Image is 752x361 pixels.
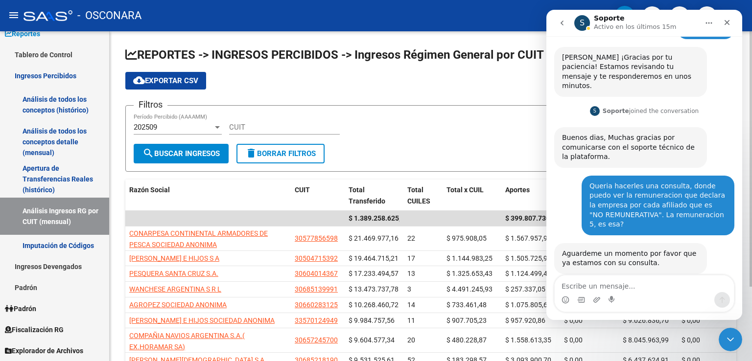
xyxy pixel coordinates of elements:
span: Fiscalización RG [5,324,64,335]
span: 14 [407,301,415,309]
span: Padrón [5,303,36,314]
span: $ 1.505.725,97 [505,254,551,262]
span: REPORTES -> INGRESOS PERCIBIDOS -> Ingresos Régimen General por CUIT [125,48,544,62]
span: $ 0,00 [564,336,583,344]
span: $ 1.558.613,35 [505,336,551,344]
span: $ 8.045.963,99 [623,336,669,344]
span: $ 399.807.730,03 [505,214,559,222]
span: Total Transferido [349,186,385,205]
span: $ 0,00 [681,316,700,324]
datatable-header-cell: CUIT [291,180,345,212]
span: WANCHESE ARGENTINA S R L [129,285,221,293]
span: $ 1.567.957,90 [505,234,551,242]
mat-icon: delete [245,147,257,159]
span: Borrar Filtros [245,149,316,158]
span: 33570124949 [295,316,338,324]
span: Buscar Ingresos [142,149,220,158]
datatable-header-cell: Total CUILES [403,180,443,212]
datatable-header-cell: Total x CUIL [443,180,501,212]
span: 202509 [134,123,157,132]
span: $ 1.124.499,48 [505,270,551,277]
datatable-header-cell: Aportes [501,180,560,212]
span: - OSCONARA [77,5,141,26]
span: $ 975.908,05 [446,234,487,242]
span: PESQUERA SANTA CRUZ S.A. [129,270,218,277]
span: $ 9.984.757,56 [349,316,395,324]
span: Reportes [5,28,40,39]
span: CUIT [295,186,310,194]
span: 13 [407,270,415,277]
h3: Filtros [134,98,167,112]
span: $ 257.337,05 [505,285,545,293]
button: Buscar Ingresos [134,144,229,163]
span: $ 9.604.577,34 [349,336,395,344]
span: 3 [407,285,411,293]
span: [PERSON_NAME] E HIJOS SOCIEDAD ANONIMA [129,316,275,324]
span: Total x CUIL [446,186,484,194]
span: Explorador de Archivos [5,345,83,356]
span: $ 1.144.983,25 [446,254,493,262]
span: 22 [407,234,415,242]
span: 30657245700 [295,336,338,344]
span: $ 1.075.805,60 [505,301,551,309]
span: $ 10.268.460,72 [349,301,399,309]
span: $ 733.461,48 [446,301,487,309]
button: Borrar Filtros [236,144,325,163]
span: $ 0,00 [564,316,583,324]
span: $ 480.228,87 [446,336,487,344]
span: $ 9.026.836,70 [623,316,669,324]
mat-icon: search [142,147,154,159]
span: COMPAÑIA NAVIOS ARGENTINA S.A.( EX.HORAMAR SA) [129,332,245,351]
span: $ 19.464.715,21 [349,254,399,262]
span: $ 1.389.258.625,87 [349,214,408,222]
span: 17 [407,254,415,262]
span: 11 [407,316,415,324]
span: [PERSON_NAME] E HIJOS S A [129,254,219,262]
datatable-header-cell: Total Transferido [345,180,403,212]
span: 30504715392 [295,254,338,262]
span: 30577856598 [295,234,338,242]
span: $ 4.491.245,93 [446,285,493,293]
span: $ 957.920,86 [505,316,545,324]
mat-icon: menu [8,9,20,21]
span: $ 0,00 [681,336,700,344]
span: $ 907.705,23 [446,316,487,324]
span: CONARPESA CONTINENTAL ARMADORES DE PESCA SOCIEDAD ANONIMA [129,229,268,248]
span: $ 13.473.737,78 [349,285,399,293]
span: $ 1.325.653,43 [446,270,493,277]
span: Aportes [505,186,530,194]
span: Exportar CSV [133,76,198,85]
span: Total CUILES [407,186,430,205]
span: AGROPEZ SOCIEDAD ANONIMA [129,301,227,309]
span: 30660283125 [295,301,338,309]
span: $ 21.469.977,16 [349,234,399,242]
datatable-header-cell: Razón Social [125,180,291,212]
span: 20 [407,336,415,344]
span: 30685139991 [295,285,338,293]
